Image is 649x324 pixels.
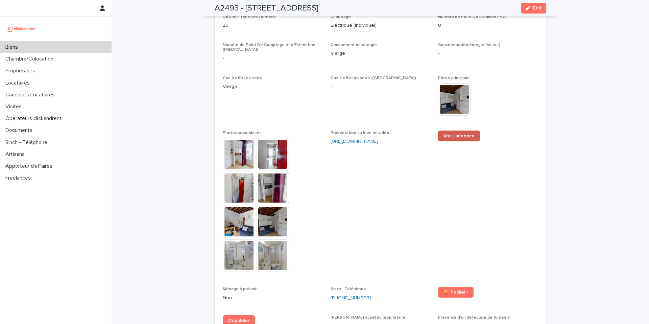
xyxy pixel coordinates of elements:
[3,127,38,134] p: Documents
[223,131,262,135] span: Photos secondaires
[3,163,58,169] p: Apporteur d'affaires
[3,175,36,181] p: Freelances
[331,139,378,144] a: [URL][DOMAIN_NAME]
[3,92,60,98] p: Candidats Locataires
[331,295,371,302] a: [PHONE_NUMBER]
[533,6,542,10] span: Edit
[3,44,23,50] p: Biens
[331,83,430,90] p: -
[223,83,322,90] p: Vierge
[331,287,366,291] span: Sinch - Téléphone
[3,68,41,74] p: Propriétaires
[438,287,474,298] a: 🏆 Publier !
[223,22,322,29] p: 29
[3,151,30,158] p: Artisans
[331,296,371,300] ringoverc2c-84e06f14122c: Call with Ringover
[5,22,38,36] img: UCB0brd3T0yccxBKYDjQ
[438,15,508,19] span: Numéro de Point De Livraison (PDL)
[331,296,371,300] ringoverc2c-number-84e06f14122c: [PHONE_NUMBER]
[215,3,318,13] h2: A2493 - [STREET_ADDRESS]
[443,134,475,138] span: Voir l'annonce
[223,43,315,52] span: Numéro de Point De Comptage et d'Estimation ([MEDICAL_DATA])
[331,43,377,47] span: Consommation énergie
[331,131,389,135] span: Présentation du bien en vidéo
[438,76,470,80] span: Photo principale
[521,3,546,14] button: Edit
[438,316,510,320] span: Présence d'un détecteur de fumée ?
[223,15,276,19] span: Décibels fenêtres fermées
[3,103,27,110] p: Visites
[223,295,322,302] p: Non
[223,76,262,80] span: Gaz à effet de serre
[331,15,351,19] span: Chauffage
[331,22,430,29] p: Electrique (individuel)
[331,50,430,57] p: Vierge
[331,316,406,320] span: [PERSON_NAME] appel au propriétaire
[438,43,500,47] span: Consommation énergie (Valeur)
[223,55,322,62] p: -
[438,131,480,141] a: Voir l'annonce
[3,139,53,146] p: Sinch - Téléphone
[3,115,67,122] p: Operateurs clickandrent
[3,56,59,62] p: Chambre/Colocation
[438,22,538,29] p: 0
[223,287,257,291] span: Ménage à prévoir
[443,290,468,295] span: 🏆 Publier !
[331,76,416,80] span: Gaz à effet de serre ([GEOGRAPHIC_DATA])
[438,50,538,57] p: -
[3,80,35,86] p: Locataires
[228,318,249,323] span: Dépublier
